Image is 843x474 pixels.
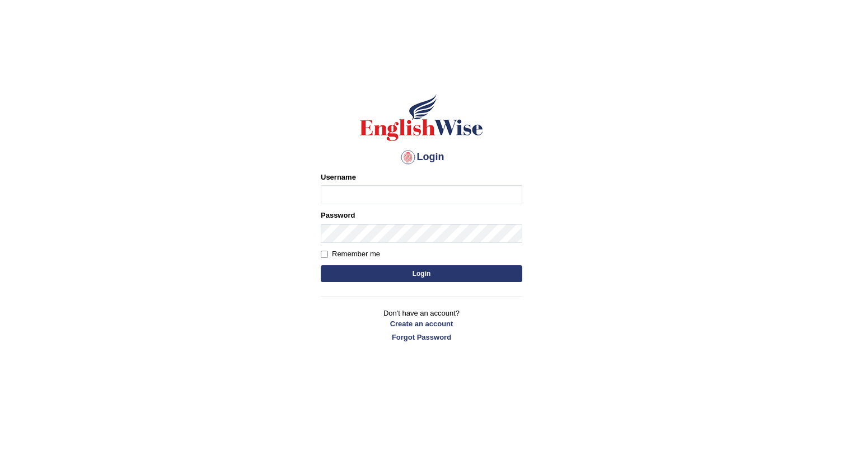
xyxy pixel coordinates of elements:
[321,265,522,282] button: Login
[321,308,522,342] p: Don't have an account?
[321,210,355,220] label: Password
[321,248,380,260] label: Remember me
[321,172,356,182] label: Username
[358,92,485,143] img: Logo of English Wise sign in for intelligent practice with AI
[321,148,522,166] h4: Login
[321,251,328,258] input: Remember me
[321,318,522,329] a: Create an account
[321,332,522,342] a: Forgot Password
